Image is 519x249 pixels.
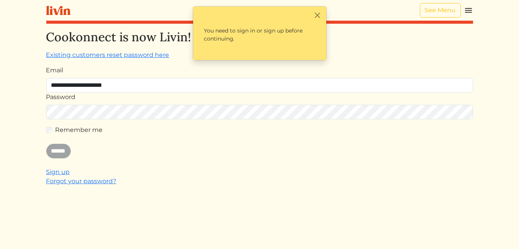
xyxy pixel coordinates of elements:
[46,51,169,59] a: Existing customers reset password here
[314,11,322,19] button: Close
[46,168,70,176] a: Sign up
[46,177,117,185] a: Forgot your password?
[46,93,76,102] label: Password
[420,3,461,18] a: See Menu
[198,20,322,49] p: You need to sign in or sign up before continuing.
[46,30,473,44] h2: Cookonnect is now Livin!
[464,6,473,15] img: menu_hamburger-cb6d353cf0ecd9f46ceae1c99ecbeb4a00e71ca567a856bd81f57e9d8c17bb26.svg
[46,66,63,75] label: Email
[46,6,70,15] img: livin-logo-a0d97d1a881af30f6274990eb6222085a2533c92bbd1e4f22c21b4f0d0e3210c.svg
[55,125,103,135] label: Remember me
